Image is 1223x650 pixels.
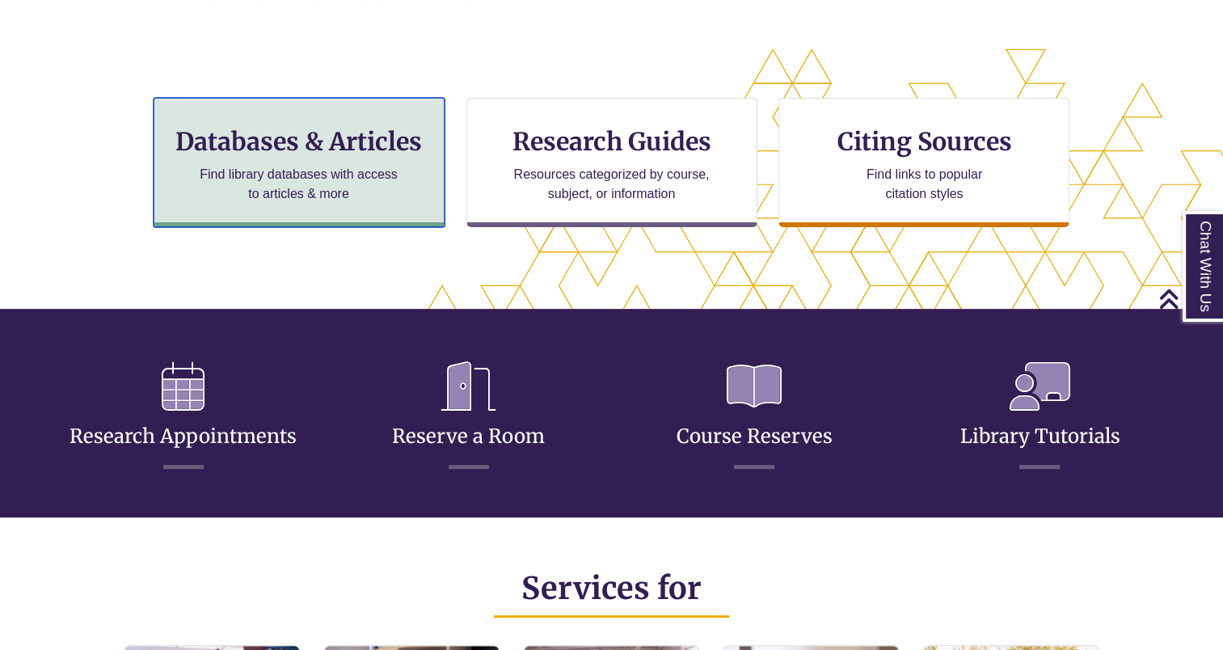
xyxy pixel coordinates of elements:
a: Library Tutorials [959,385,1120,449]
span: Services for [521,569,702,607]
a: Course Reserves [677,385,833,449]
a: Citing Sources Find links to popular citation styles [778,98,1069,227]
h3: Research Guides [480,126,744,157]
a: Databases & Articles Find library databases with access to articles & more [154,98,445,227]
a: Reserve a Room [392,385,545,449]
p: Find links to popular citation styles [846,165,1003,204]
p: Resources categorized by course, subject, or information [506,165,717,204]
a: Research Guides Resources categorized by course, subject, or information [466,98,757,227]
h3: Citing Sources [826,126,1023,157]
p: Find library databases with access to articles & more [193,165,404,204]
a: Research Appointments [70,385,297,449]
a: Back to Top [1158,288,1219,310]
h3: Databases & Articles [167,126,431,157]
